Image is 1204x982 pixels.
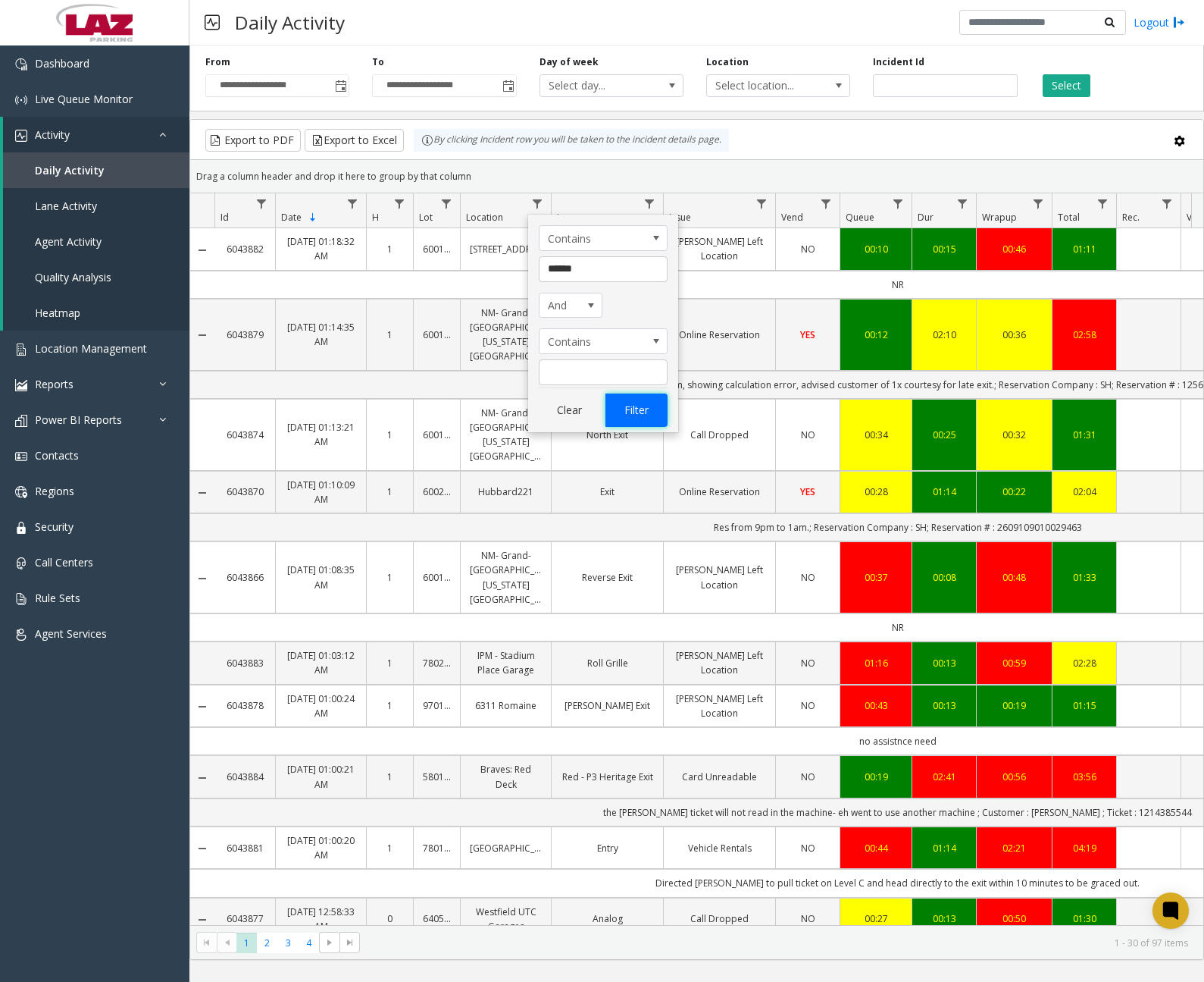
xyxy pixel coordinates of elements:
div: Drag a column header and drop it here to group by that column [190,163,1203,190]
span: NO [801,770,815,783]
a: 6311 Romaine [470,698,542,713]
span: Date [281,211,302,224]
span: Heatmap [35,306,80,320]
a: 1 [376,328,404,342]
img: pageIcon [205,4,220,41]
a: NO [785,242,830,256]
a: 6043874 [224,428,266,442]
a: NM- Grand-[GEOGRAPHIC_DATA]-[US_STATE][GEOGRAPHIC_DATA] [470,306,542,364]
a: 640580 [423,911,451,926]
div: 00:13 [921,656,967,670]
a: 580116 [423,770,451,784]
img: 'icon' [15,94,27,106]
a: NM- Grand-[GEOGRAPHIC_DATA]-[US_STATE][GEOGRAPHIC_DATA] [470,406,542,464]
a: Id Filter Menu [252,193,272,214]
a: 00:36 [986,328,1043,342]
a: Queue Filter Menu [888,193,908,214]
span: Regions [35,484,74,498]
a: 00:44 [849,841,902,855]
a: 01:30 [1062,911,1107,926]
a: 600110 [423,328,451,342]
a: 01:33 [1062,570,1107,585]
div: 02:28 [1062,656,1107,670]
button: Export to PDF [205,129,301,152]
span: Contains [539,226,641,250]
a: [DATE] 01:14:35 AM [285,320,357,349]
a: NO [785,770,830,784]
a: NO [785,841,830,855]
span: Page 3 [278,933,299,953]
a: 6043884 [224,770,266,784]
div: 00:50 [986,911,1043,926]
a: 00:37 [849,570,902,585]
a: 6043866 [224,570,266,585]
span: Activity [35,127,70,142]
a: Lane Filter Menu [640,193,660,214]
a: 6043883 [224,656,266,670]
span: NO [801,842,815,855]
span: Go to the next page [319,932,339,953]
a: 00:13 [921,698,967,713]
a: [PERSON_NAME] Left Location [673,563,766,591]
a: 03:56 [1062,770,1107,784]
img: 'icon' [15,593,27,605]
label: Day of week [539,55,599,69]
a: [DATE] 01:18:32 AM [285,234,357,263]
a: NO [785,698,830,713]
a: 01:16 [849,656,902,670]
a: 0 [376,911,404,926]
span: Agent Services [35,626,107,641]
span: Lane Activity [35,199,97,213]
span: NO [801,699,815,712]
a: [DATE] 12:58:33 AM [285,905,357,933]
a: Red - P3 Heritage Exit [561,770,654,784]
h3: Daily Activity [227,4,352,41]
a: 780115 [423,841,451,855]
div: By clicking Incident row you will be taken to the incident details page. [414,129,729,152]
div: 02:41 [921,770,967,784]
a: Collapse Details [190,329,214,341]
a: Call Dropped [673,428,766,442]
label: Location [706,55,749,69]
div: 02:58 [1062,328,1107,342]
span: NO [801,571,815,584]
a: Rec. Filter Menu [1157,193,1177,214]
img: infoIcon.svg [421,134,433,146]
a: [DATE] 01:03:12 AM [285,648,357,677]
a: 00:22 [986,485,1043,499]
div: 00:32 [986,428,1043,442]
a: Dur Filter Menu [952,193,973,214]
button: Filter [605,394,668,427]
a: Hubbard221 [470,485,542,499]
a: 970155 [423,698,451,713]
a: Vend Filter Menu [816,193,837,214]
a: 00:15 [921,242,967,256]
span: NO [801,657,815,670]
a: 1 [376,570,404,585]
a: 1 [376,485,404,499]
a: NM- Grand-[GEOGRAPHIC_DATA]-[US_STATE][GEOGRAPHIC_DATA] [470,548,542,607]
div: 00:34 [849,428,902,442]
div: 02:21 [986,841,1043,855]
a: 01:15 [1062,698,1107,713]
a: 00:28 [849,485,902,499]
div: 00:10 [849,242,902,256]
span: Location [466,211,503,224]
span: Page 1 [236,933,257,953]
a: 00:48 [986,570,1043,585]
a: 1 [376,242,404,256]
span: Dur [918,211,933,224]
span: Rule Sets [35,591,80,605]
div: 00:59 [986,656,1043,670]
a: 00:43 [849,698,902,713]
img: 'icon' [15,415,27,427]
a: Collapse Details [190,701,214,713]
span: Contacts [35,448,79,463]
a: 00:13 [921,911,967,926]
a: 780286 [423,656,451,670]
